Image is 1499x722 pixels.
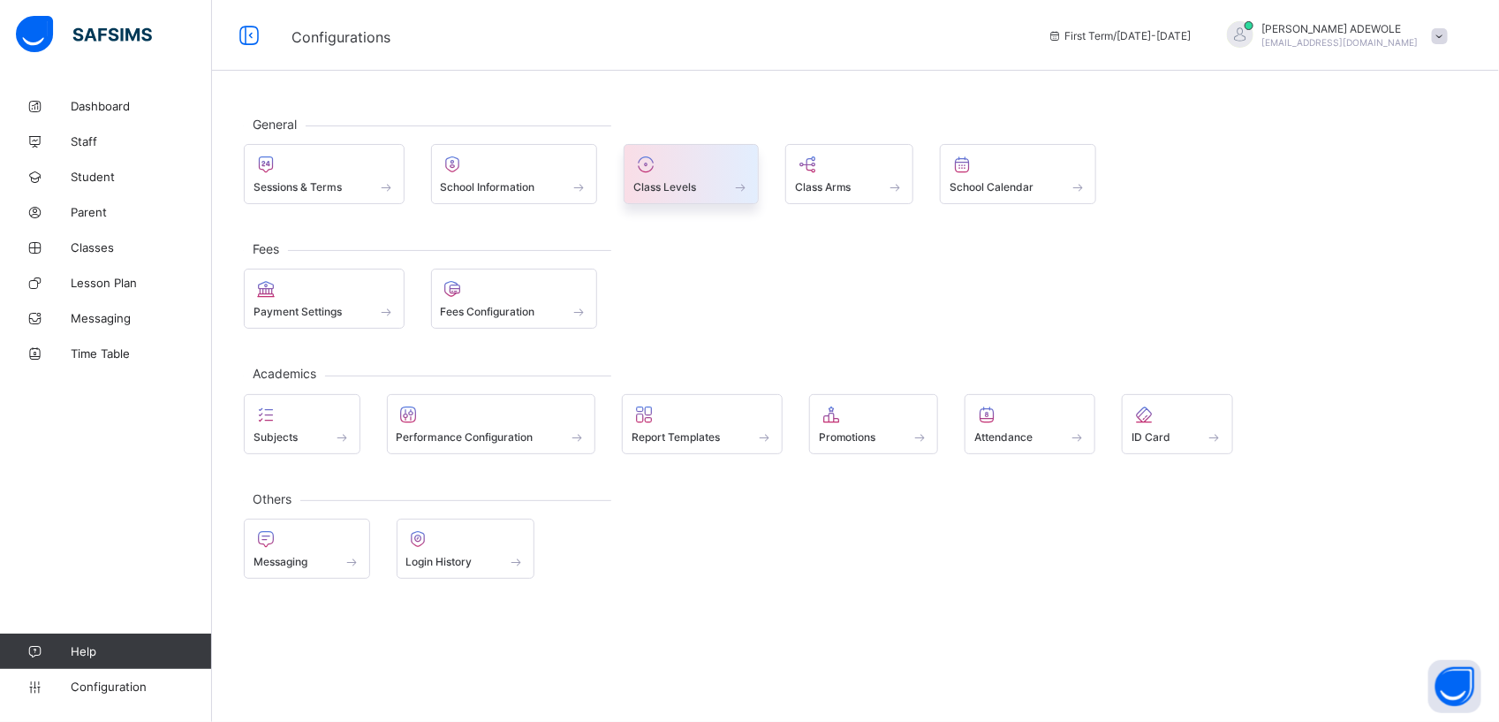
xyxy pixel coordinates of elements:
[974,430,1033,444] span: Attendance
[431,269,598,329] div: Fees Configuration
[965,394,1095,454] div: Attendance
[244,394,360,454] div: Subjects
[71,276,212,290] span: Lesson Plan
[809,394,939,454] div: Promotions
[406,555,473,568] span: Login History
[1209,21,1457,50] div: OLUBUNMIADEWOLE
[950,180,1033,194] span: School Calendar
[71,644,211,658] span: Help
[795,180,852,194] span: Class Arms
[291,28,390,46] span: Configurations
[254,180,342,194] span: Sessions & Terms
[71,170,212,184] span: Student
[71,134,212,148] span: Staff
[397,519,535,579] div: Login History
[633,180,696,194] span: Class Levels
[397,430,534,444] span: Performance Configuration
[785,144,914,204] div: Class Arms
[1428,660,1481,713] button: Open asap
[819,430,876,444] span: Promotions
[1262,37,1419,48] span: [EMAIL_ADDRESS][DOMAIN_NAME]
[1048,29,1192,42] span: session/term information
[244,269,405,329] div: Payment Settings
[441,180,535,194] span: School Information
[71,205,212,219] span: Parent
[244,519,370,579] div: Messaging
[431,144,598,204] div: School Information
[16,16,152,53] img: safsims
[244,144,405,204] div: Sessions & Terms
[1132,430,1170,444] span: ID Card
[71,99,212,113] span: Dashboard
[441,305,535,318] span: Fees Configuration
[244,241,288,256] span: Fees
[254,305,342,318] span: Payment Settings
[632,430,720,444] span: Report Templates
[71,240,212,255] span: Classes
[254,555,307,568] span: Messaging
[71,680,211,694] span: Configuration
[1122,394,1233,454] div: ID Card
[624,144,759,204] div: Class Levels
[71,346,212,361] span: Time Table
[1262,22,1419,35] span: [PERSON_NAME] ADEWOLE
[387,394,596,454] div: Performance Configuration
[244,491,300,506] span: Others
[940,144,1096,204] div: School Calendar
[71,311,212,325] span: Messaging
[254,430,298,444] span: Subjects
[622,394,783,454] div: Report Templates
[244,366,325,381] span: Academics
[244,117,306,132] span: General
